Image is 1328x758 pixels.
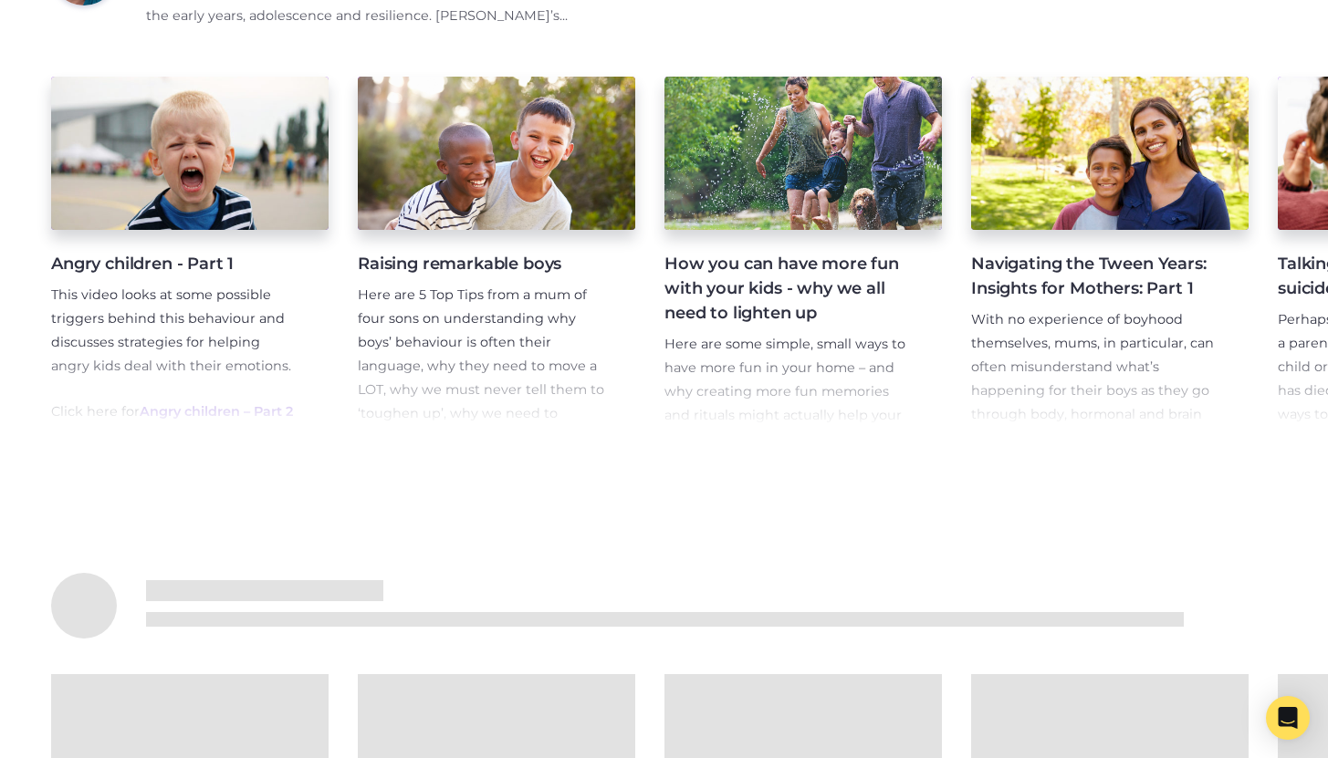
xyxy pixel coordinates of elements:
[358,284,606,472] p: Here are 5 Top Tips from a mum of four sons on understanding why boys’ behaviour is often their l...
[664,252,913,326] h4: How you can have more fun with your kids - why we all need to lighten up
[664,333,913,452] p: Here are some simple, small ways to have more fun in your home – and why creating more fun memori...
[358,77,635,427] a: Raising remarkable boys Here are 5 Top Tips from a mum of four sons on understanding why boys’ be...
[51,77,329,427] a: Angry children - Part 1 This video looks at some possible triggers behind this behaviour and disc...
[51,284,299,379] p: This video looks at some possible triggers behind this behaviour and discusses strategies for hel...
[51,400,299,424] p: Click here for
[664,77,942,427] a: How you can have more fun with your kids - why we all need to lighten up Here are some simple, sm...
[971,308,1219,521] p: With no experience of boyhood themselves, mums, in particular, can often misunderstand what’s hap...
[1266,696,1310,740] div: Open Intercom Messenger
[358,252,606,276] h4: Raising remarkable boys
[971,77,1249,427] a: Navigating the Tween Years: Insights for Mothers: Part 1 With no experience of boyhood themselves...
[51,252,299,276] h4: Angry children - Part 1
[971,252,1219,301] h4: Navigating the Tween Years: Insights for Mothers: Part 1
[140,403,293,420] a: Angry children – Part 2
